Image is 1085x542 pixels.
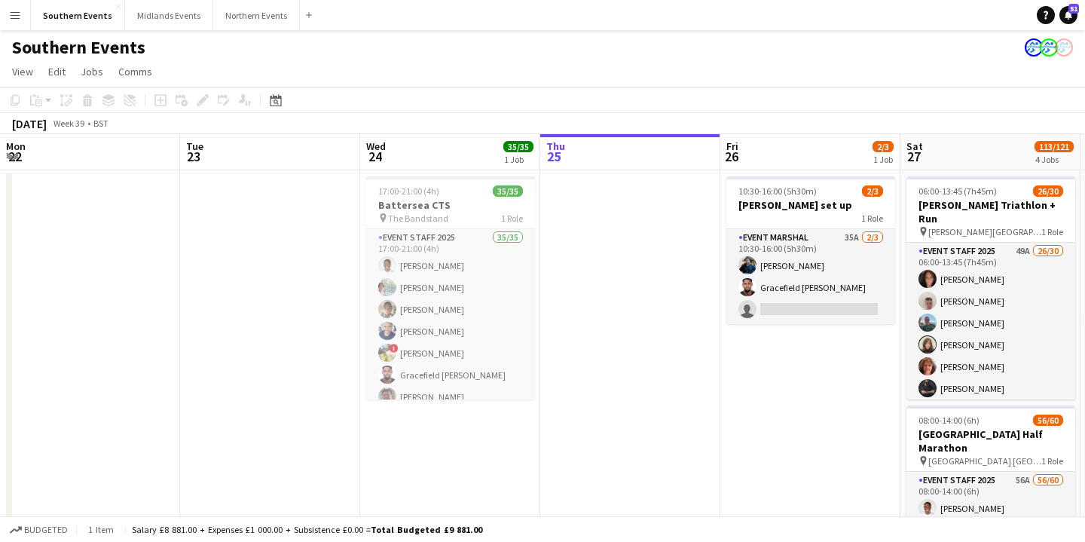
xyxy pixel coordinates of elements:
[1025,38,1043,57] app-user-avatar: RunThrough Events
[726,198,895,212] h3: [PERSON_NAME] set up
[388,213,448,224] span: The Bandstand
[83,524,119,535] span: 1 item
[501,213,523,224] span: 1 Role
[8,522,70,538] button: Budgeted
[1033,415,1063,426] span: 56/60
[112,62,158,81] a: Comms
[1035,154,1073,165] div: 4 Jobs
[1041,455,1063,467] span: 1 Role
[6,139,26,153] span: Mon
[873,141,894,152] span: 2/3
[390,344,399,353] span: !
[184,148,203,165] span: 23
[1035,141,1074,152] span: 113/121
[1055,38,1073,57] app-user-avatar: RunThrough Events
[378,185,439,197] span: 17:00-21:00 (4h)
[544,148,565,165] span: 25
[1059,6,1077,24] a: 51
[371,524,482,535] span: Total Budgeted £9 881.00
[862,185,883,197] span: 2/3
[928,455,1041,467] span: [GEOGRAPHIC_DATA] [GEOGRAPHIC_DATA]
[873,154,893,165] div: 1 Job
[493,185,523,197] span: 35/35
[50,118,87,129] span: Week 39
[546,139,565,153] span: Thu
[118,65,152,78] span: Comms
[366,198,535,212] h3: Battersea CTS
[1040,38,1058,57] app-user-avatar: RunThrough Events
[186,139,203,153] span: Tue
[364,148,386,165] span: 24
[42,62,72,81] a: Edit
[75,62,109,81] a: Jobs
[1033,185,1063,197] span: 26/30
[213,1,300,30] button: Northern Events
[6,62,39,81] a: View
[928,226,1041,237] span: [PERSON_NAME][GEOGRAPHIC_DATA], [GEOGRAPHIC_DATA], [GEOGRAPHIC_DATA]
[125,1,213,30] button: Midlands Events
[906,198,1075,225] h3: [PERSON_NAME] Triathlon + Run
[81,65,103,78] span: Jobs
[12,116,47,131] div: [DATE]
[1068,4,1079,14] span: 51
[904,148,923,165] span: 27
[726,139,738,153] span: Fri
[906,139,923,153] span: Sat
[503,141,533,152] span: 35/35
[504,154,533,165] div: 1 Job
[4,148,26,165] span: 22
[861,213,883,224] span: 1 Role
[726,229,895,324] app-card-role: Event Marshal35A2/310:30-16:00 (5h30m)[PERSON_NAME]Gracefield [PERSON_NAME]
[366,176,535,400] app-job-card: 17:00-21:00 (4h)35/35Battersea CTS The Bandstand1 RoleEvent Staff 202535/3517:00-21:00 (4h)[PERSO...
[724,148,738,165] span: 26
[918,415,980,426] span: 08:00-14:00 (6h)
[738,185,817,197] span: 10:30-16:00 (5h30m)
[12,65,33,78] span: View
[12,36,145,59] h1: Southern Events
[906,176,1075,400] app-job-card: 06:00-13:45 (7h45m)26/30[PERSON_NAME] Triathlon + Run [PERSON_NAME][GEOGRAPHIC_DATA], [GEOGRAPHIC...
[906,427,1075,455] h3: [GEOGRAPHIC_DATA] Half Marathon
[1041,226,1063,237] span: 1 Role
[726,176,895,324] app-job-card: 10:30-16:00 (5h30m)2/3[PERSON_NAME] set up1 RoleEvent Marshal35A2/310:30-16:00 (5h30m)[PERSON_NAM...
[132,524,482,535] div: Salary £8 881.00 + Expenses £1 000.00 + Subsistence £0.00 =
[918,185,997,197] span: 06:00-13:45 (7h45m)
[31,1,125,30] button: Southern Events
[24,525,68,535] span: Budgeted
[48,65,66,78] span: Edit
[366,139,386,153] span: Wed
[93,118,108,129] div: BST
